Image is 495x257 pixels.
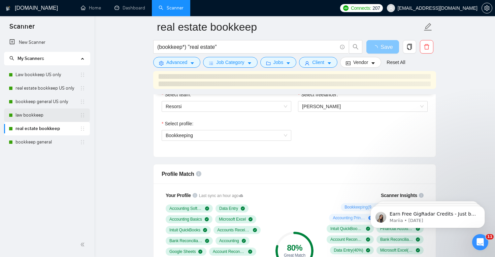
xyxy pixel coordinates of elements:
span: Accounting Principles & Practices ( 10 %) [333,215,366,221]
span: Bookkeeping ( 90 %) [344,204,377,210]
li: Law bookkeep US only [4,68,90,82]
span: info-circle [193,193,197,198]
span: My Scanners [9,56,44,61]
span: check-circle [366,237,370,242]
span: [PERSON_NAME] [302,104,341,109]
img: upwork-logo.png [343,5,349,11]
span: Intuit QuickBooks [169,227,200,233]
span: Job Category [216,59,244,66]
span: holder [80,72,85,77]
span: Account Reconciliation [213,249,246,254]
span: Profile Match [162,171,194,177]
span: double-left [80,241,87,248]
span: Microsoft Excel [219,217,246,222]
span: Advanced [166,59,187,66]
span: caret-down [371,61,375,66]
span: Account Reconciliation ( 40 %) [330,237,363,242]
span: check-circle [416,248,420,252]
input: Scanner name... [157,19,422,35]
span: delete [420,44,433,50]
span: setting [482,5,492,11]
span: Bank Reconciliation ( 40 %) [380,237,413,242]
span: user [389,6,393,10]
iframe: Intercom notifications message [360,192,495,239]
li: law bookkeep [4,108,90,122]
span: Last sync an hour ago [199,193,243,199]
span: holder [80,86,85,91]
span: Connects: [351,4,371,12]
li: New Scanner [4,36,90,49]
a: homeHome [81,5,101,11]
span: user [305,61,309,66]
span: check-circle [242,239,246,243]
span: Client [312,59,324,66]
span: Accounts Receivable [217,227,250,233]
a: Reset All [387,59,405,66]
span: info-circle [340,45,344,49]
span: check-circle [416,237,420,242]
span: check-circle [205,217,209,221]
span: Jobs [273,59,284,66]
span: setting [159,61,164,66]
span: Microsoft Excel ( 30 %) [380,248,413,253]
span: check-circle [249,217,253,221]
button: setting [482,3,492,13]
img: logo [6,3,10,14]
a: dashboardDashboard [114,5,145,11]
a: New Scanner [9,36,85,49]
a: law bookkeep [15,108,80,122]
span: check-circle [205,206,209,211]
span: Accounting Basics [169,217,202,222]
li: real estate bookkeep [4,122,90,135]
iframe: Intercom live chat [472,234,488,250]
span: holder [80,99,85,104]
span: Google Sheets [169,249,196,254]
span: check-circle [241,206,245,211]
span: Accounting [219,238,239,244]
span: Intuit QuickBooks ( 60 %) [330,226,363,231]
span: Vendor [353,59,368,66]
span: holder [80,139,85,145]
span: check-circle [248,250,252,254]
button: barsJob Categorycaret-down [203,57,257,68]
a: searchScanner [159,5,184,11]
span: caret-down [190,61,195,66]
span: check-circle [253,228,257,232]
a: Law bookkeep US only [15,68,80,82]
span: holder [80,113,85,118]
div: 80 % [275,244,313,252]
span: Select profile: [165,120,193,127]
span: Resorsi [166,101,287,111]
span: bars [209,61,213,66]
a: bookkeep general US only [15,95,80,108]
span: info-circle [196,171,201,176]
span: Save [381,43,393,51]
span: caret-down [247,61,252,66]
span: holder [80,126,85,131]
button: copy [403,40,416,54]
span: Bookkeeping [166,133,193,138]
li: bookkeep general [4,135,90,149]
a: real estate bookkeep [15,122,80,135]
span: idcard [346,61,351,66]
button: delete [420,40,433,54]
a: setting [482,5,492,11]
span: search [9,56,14,61]
span: Your Profile [166,193,191,198]
span: check-circle [198,250,202,254]
span: search [349,44,362,50]
button: userClientcaret-down [299,57,337,68]
button: idcardVendorcaret-down [340,57,381,68]
span: 11 [486,234,494,239]
span: caret-down [327,61,332,66]
a: real estate bookkeep US only [15,82,80,95]
span: caret-down [286,61,291,66]
span: edit [424,23,432,31]
li: real estate bookkeep US only [4,82,90,95]
span: check-circle [366,248,370,252]
span: Bank Reconciliation [169,238,202,244]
